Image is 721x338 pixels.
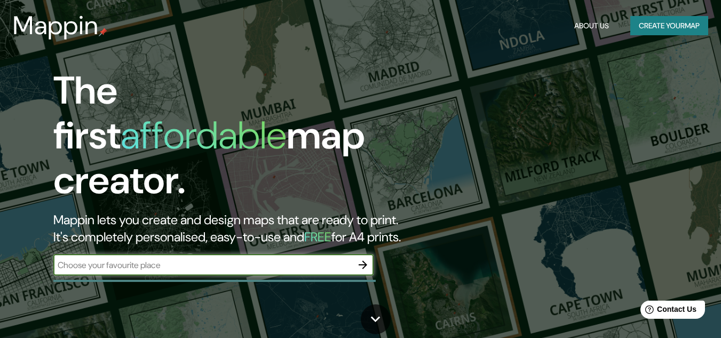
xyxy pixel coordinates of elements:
h2: Mappin lets you create and design maps that are ready to print. It's completely personalised, eas... [53,211,414,246]
h5: FREE [304,229,331,245]
h3: Mappin [13,11,99,41]
button: Create yourmap [630,16,708,36]
h1: The first map creator. [53,68,414,211]
button: About Us [570,16,613,36]
img: mappin-pin [99,28,107,36]
h1: affordable [121,111,287,160]
iframe: Help widget launcher [626,296,709,326]
input: Choose your favourite place [53,259,352,271]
